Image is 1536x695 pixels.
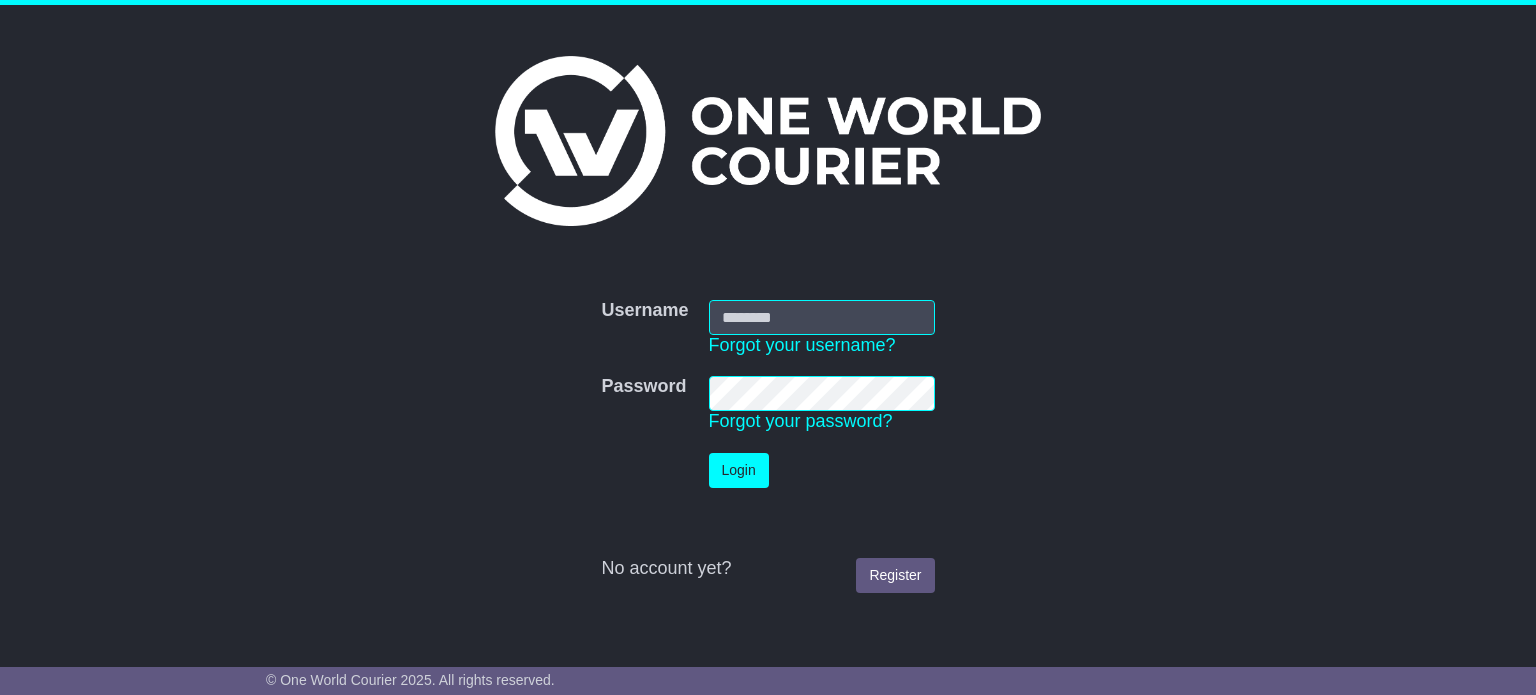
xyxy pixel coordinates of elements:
[709,453,769,488] button: Login
[601,376,686,398] label: Password
[856,558,934,593] a: Register
[709,335,896,355] a: Forgot your username?
[495,56,1041,226] img: One World
[266,672,555,688] span: © One World Courier 2025. All rights reserved.
[709,411,893,431] a: Forgot your password?
[601,300,688,322] label: Username
[601,558,934,580] div: No account yet?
